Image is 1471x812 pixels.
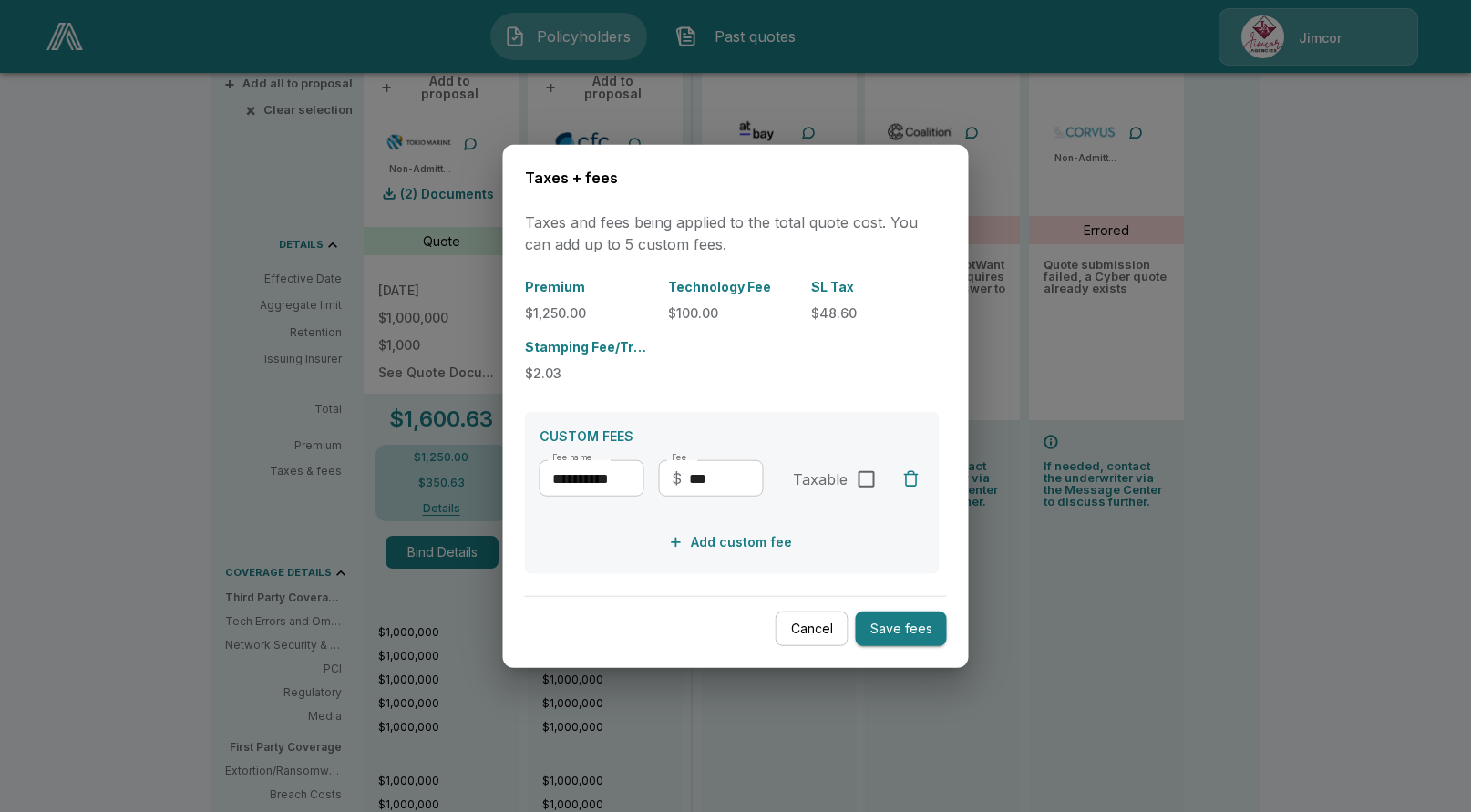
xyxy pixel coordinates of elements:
[672,468,682,489] p: $
[811,277,940,296] p: SL Tax
[856,611,947,646] button: Save fees
[525,364,653,383] p: $2.03
[525,211,947,255] p: Taxes and fees being applied to the total quote cost. You can add up to 5 custom fees.
[811,303,940,323] p: $48.60
[540,427,925,446] p: CUSTOM FEES
[668,277,797,296] p: Technology Fee
[525,166,947,190] h6: Taxes + fees
[793,468,848,490] span: Taxable
[552,452,592,464] label: Fee name
[665,526,799,560] button: Add custom fee
[525,337,653,356] p: Stamping Fee/Transaction/Regulatory Fee
[672,452,687,464] label: Fee
[525,303,653,323] p: $1,250.00
[525,277,653,296] p: Premium
[668,303,797,323] p: $100.00
[776,611,849,646] button: Cancel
